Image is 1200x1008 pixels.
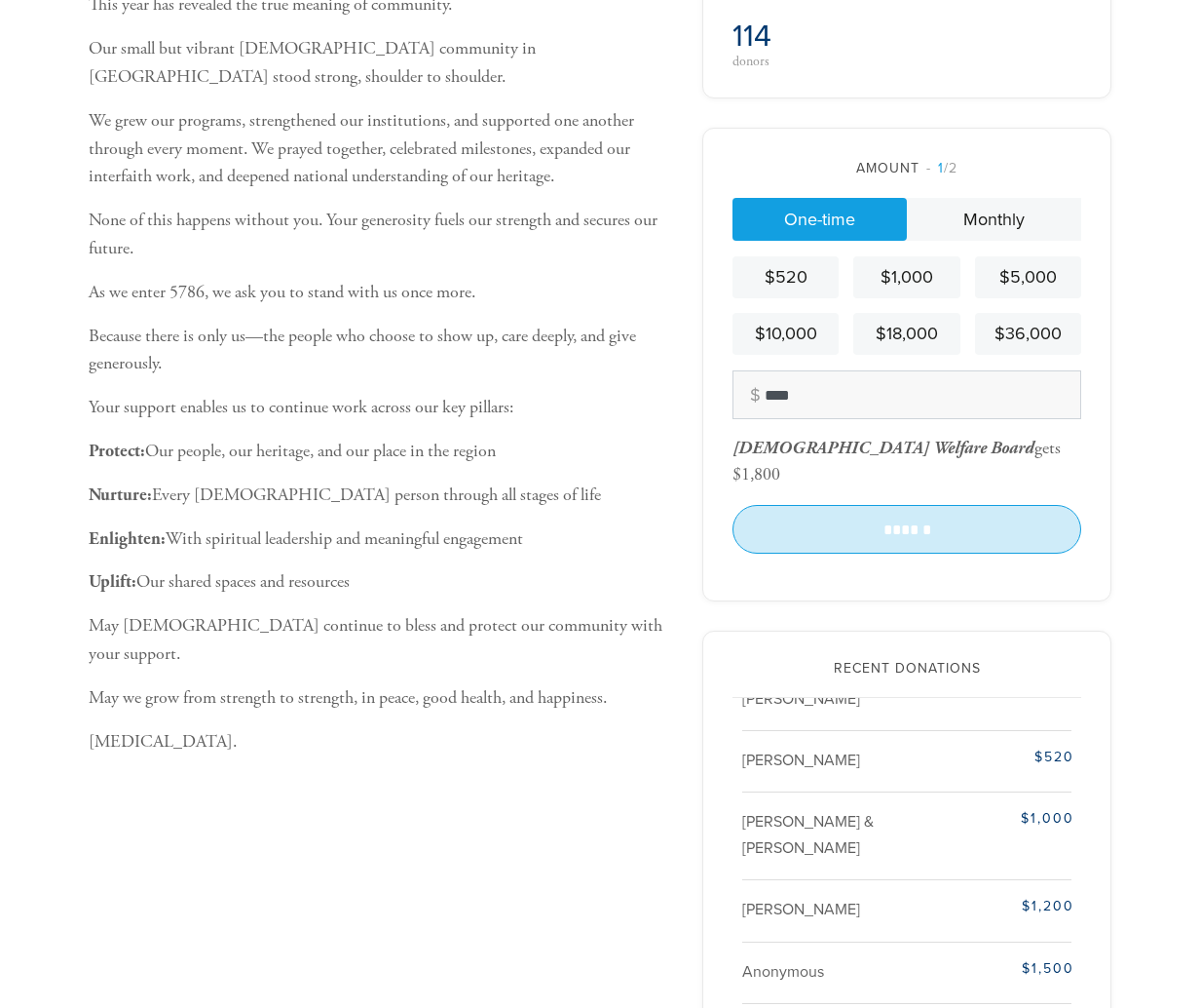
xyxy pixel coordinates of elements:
[740,264,831,291] div: $520
[732,256,839,298] a: $520
[732,158,1081,178] div: Amount
[732,55,901,68] div: donors
[732,661,1081,678] h2: Recent Donations
[983,264,1073,291] div: $5,000
[861,321,952,347] div: $18,000
[89,35,673,92] p: Our small but vibrant [DEMOGRAPHIC_DATA] community in [GEOGRAPHIC_DATA] stood strong, shoulder to...
[89,482,673,510] p: Every [DEMOGRAPHIC_DATA] person through all stages of life
[89,525,673,554] p: With spiritual leadership and meaningful engagement
[975,313,1081,355] a: $36,000
[742,900,860,919] span: [PERSON_NAME]
[959,747,1074,767] div: $520
[959,896,1074,916] div: $1,200
[742,751,860,770] span: [PERSON_NAME]
[89,279,673,307] p: As we enter 5786, we ask you to stand with us once more.
[89,684,673,713] p: May we grow from strength to strength, in peace, good health, and happiness.
[742,812,874,858] span: [PERSON_NAME] & [PERSON_NAME]
[89,612,673,669] p: May [DEMOGRAPHIC_DATA] continue to bless and protect our community with your support.
[938,160,944,176] span: 1
[959,808,1074,829] div: $1,000
[926,160,957,176] span: /2
[861,264,952,291] div: $1,000
[89,527,166,550] b: Enlighten:
[89,323,673,379] p: Because there is only us—the people who choose to show up, care deeply, and give generously.
[732,437,1034,459] span: [DEMOGRAPHIC_DATA] Welfare Board
[740,321,831,347] div: $10,000
[89,728,673,756] p: [MEDICAL_DATA].
[853,256,959,298] a: $1,000
[959,958,1074,979] div: $1,500
[89,438,673,466] p: Our people, our heritage, and our place in the region
[732,437,1061,459] div: gets
[89,394,673,422] p: Your support enables us to continue work across our key pillars:
[975,256,1081,298] a: $5,000
[89,570,136,593] b: Uplift:
[89,107,673,191] p: We grew our programs, strengthened our institutions, and supported one another through every mome...
[732,198,907,241] a: One-time
[89,484,152,506] b: Nurture:
[742,962,824,982] span: Anonymous
[89,440,145,462] b: Protect:
[907,198,1081,241] a: Monthly
[732,18,901,55] h2: 114
[89,207,673,263] p: None of this happens without you. Your generosity fuels our strength and secures our future.
[732,313,839,355] a: $10,000
[732,463,780,485] div: $1,800
[853,313,959,355] a: $18,000
[983,321,1073,347] div: $36,000
[89,568,673,597] p: Our shared spaces and resources
[742,663,874,709] span: [PERSON_NAME] & [PERSON_NAME]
